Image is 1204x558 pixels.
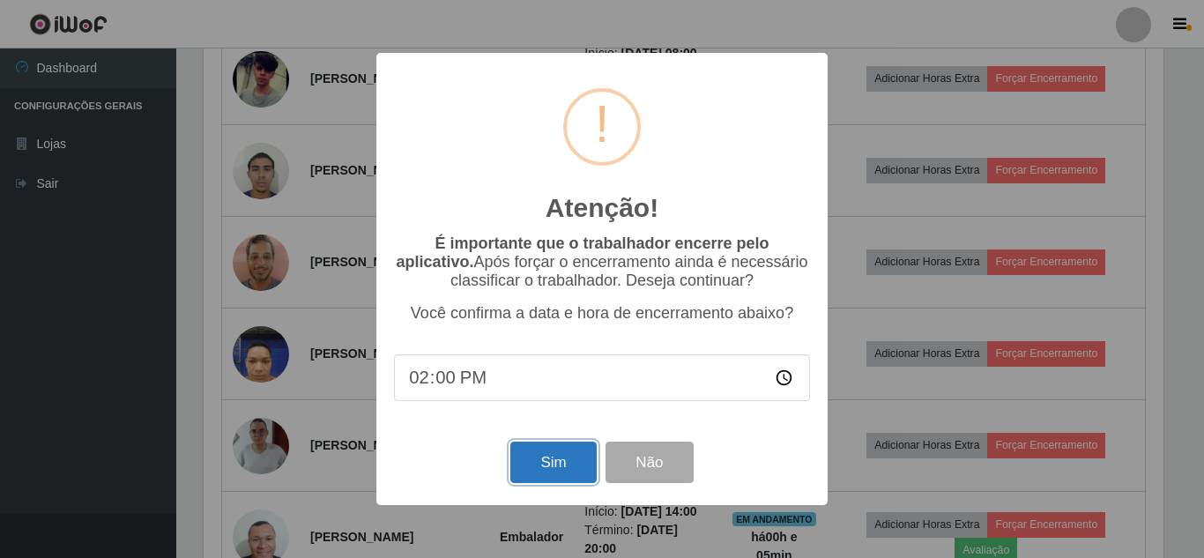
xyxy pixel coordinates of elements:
button: Não [606,442,693,483]
p: Após forçar o encerramento ainda é necessário classificar o trabalhador. Deseja continuar? [394,234,810,290]
button: Sim [510,442,596,483]
b: É importante que o trabalhador encerre pelo aplicativo. [396,234,769,271]
p: Você confirma a data e hora de encerramento abaixo? [394,304,810,323]
h2: Atenção! [546,192,658,224]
